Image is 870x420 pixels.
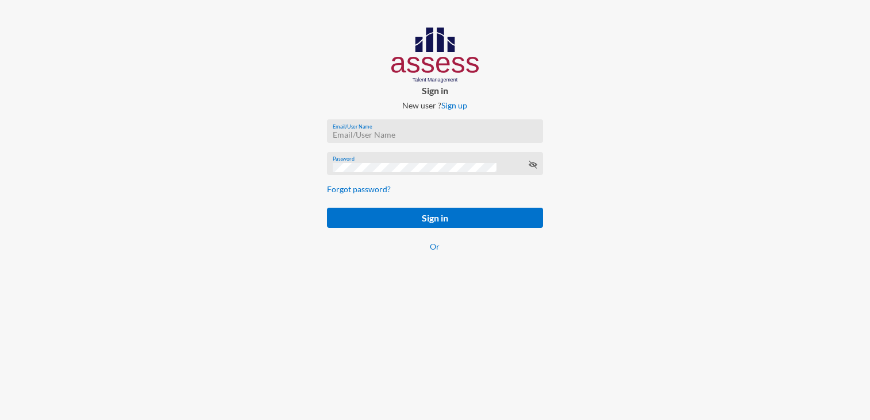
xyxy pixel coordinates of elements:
input: Email/User Name [333,130,537,139]
a: Sign up [441,100,467,110]
img: AssessLogoo.svg [391,28,479,83]
p: Sign in [318,85,553,96]
button: Sign in [327,208,544,228]
a: Forgot password? [327,184,391,194]
p: New user ? [318,100,553,110]
p: Or [327,242,544,251]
